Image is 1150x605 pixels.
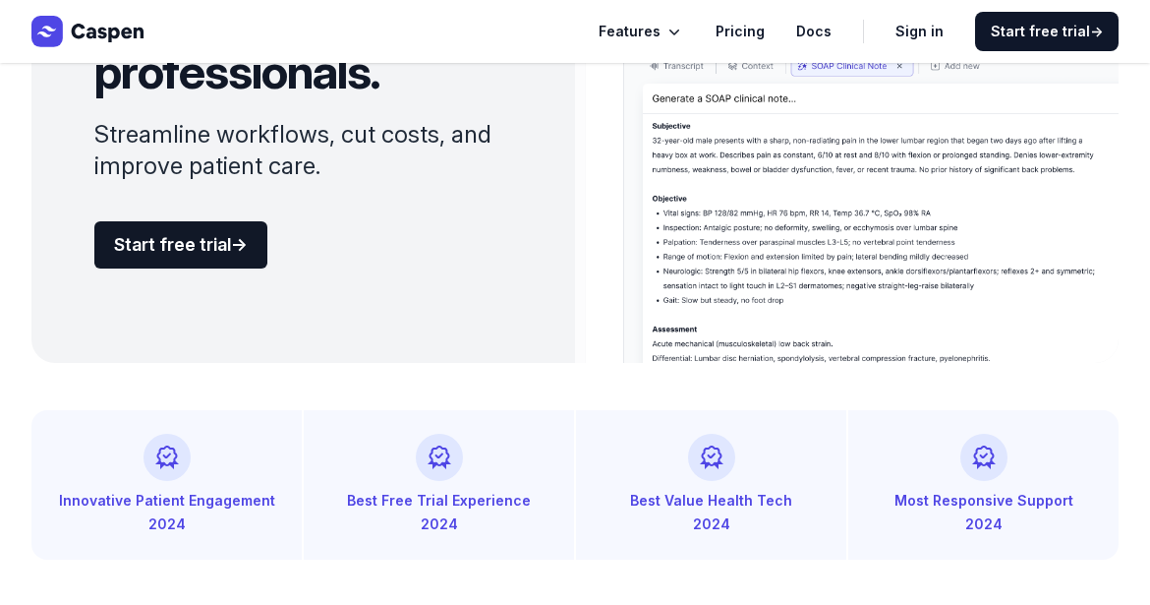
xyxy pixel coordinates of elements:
a: Sign in [895,20,944,43]
span: Start free trial [991,22,1103,41]
div: 2024 [55,513,278,536]
div: Best Value Health Tech [600,489,823,513]
div: Best Free Trial Experience [327,489,550,513]
div: 2024 [600,513,823,536]
div: 2024 [872,513,1095,536]
a: Start free trial [94,221,267,269]
a: Pricing [716,20,765,43]
p: Streamline workflows, cut costs, and improve patient care. [94,119,512,182]
button: Features [599,20,684,43]
span: → [1090,23,1103,39]
a: Docs [796,20,832,43]
div: Most Responsive Support [872,489,1095,513]
span: Start free trial [114,234,248,255]
div: 2024 [327,513,550,536]
a: Start free trial [975,12,1119,51]
div: Innovative Patient Engagement [55,489,278,513]
span: Features [599,20,661,43]
span: → [231,234,248,255]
